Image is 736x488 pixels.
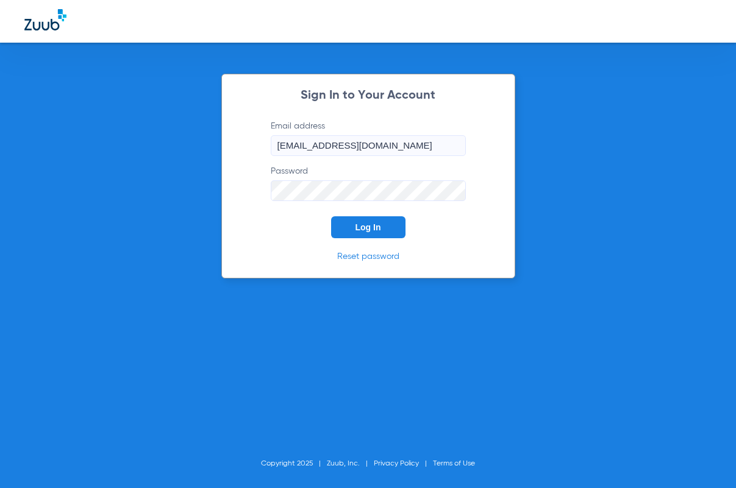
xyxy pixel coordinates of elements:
[331,216,406,238] button: Log In
[355,222,381,232] span: Log In
[271,135,466,156] input: Email address
[271,165,466,201] label: Password
[337,252,399,261] a: Reset password
[252,90,484,102] h2: Sign In to Your Account
[271,120,466,156] label: Email address
[24,9,66,30] img: Zuub Logo
[374,460,419,467] a: Privacy Policy
[271,180,466,201] input: Password
[327,458,374,470] li: Zuub, Inc.
[261,458,327,470] li: Copyright 2025
[433,460,475,467] a: Terms of Use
